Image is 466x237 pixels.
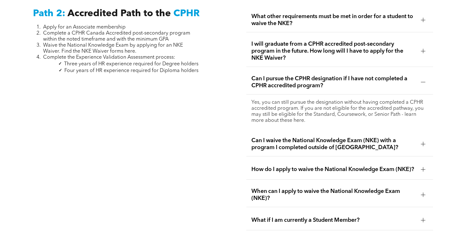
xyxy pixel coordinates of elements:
[251,137,416,151] span: Can I waive the National Knowledge Exam (NKE) with a program I completed outside of [GEOGRAPHIC_D...
[251,188,416,202] span: When can I apply to waive the National Knowledge Exam (NKE)?
[43,31,190,42] span: Complete a CPHR Canada Accredited post-secondary program within the noted timeframe and with the ...
[43,25,126,30] span: Apply for an Associate membership
[251,41,416,62] span: I will graduate from a CPHR accredited post-secondary program in the future. How long will I have...
[43,55,175,60] span: Complete the Experience Validation Assessment process:
[251,166,416,173] span: How do I apply to waive the National Knowledge Exam (NKE)?
[64,62,198,67] span: Three years of HR experience required for Degree holders
[33,9,65,18] span: Path 2:
[251,100,428,124] p: Yes, you can still pursue the designation without having completed a CPHR accredited program. If ...
[251,75,416,89] span: Can I pursue the CPHR designation if I have not completed a CPHR accredited program?
[64,68,198,73] span: Four years of HR experience required for Diploma holders
[68,9,171,18] span: Accredited Path to the
[43,43,183,54] span: Waive the National Knowledge Exam by applying for an NKE Waiver. Find the NKE Waiver forms here.
[173,9,200,18] span: CPHR
[251,13,416,27] span: What other requirements must be met in order for a student to waive the NKE?
[251,217,416,224] span: What if I am currently a Student Member?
